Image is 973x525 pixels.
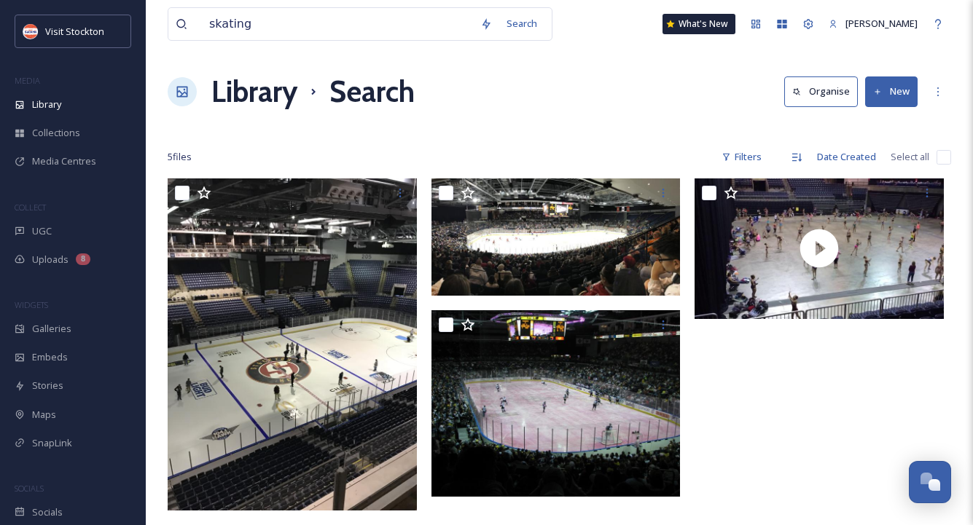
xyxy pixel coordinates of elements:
a: What's New [663,14,735,34]
div: Date Created [810,143,883,171]
button: New [865,76,918,106]
img: thumbnail [695,178,944,318]
a: Organise [784,76,865,106]
span: SnapLink [32,436,72,450]
span: Visit Stockton [45,25,104,38]
span: Library [32,98,61,111]
button: Organise [784,76,858,106]
img: IMG_0515.JPG [168,178,417,510]
input: Search your library [202,8,473,40]
span: Select all [891,150,929,164]
span: [PERSON_NAME] [845,17,918,30]
button: Open Chat [909,461,951,503]
span: Stories [32,379,63,392]
img: IMG_3623.JPG [431,178,681,296]
span: MEDIA [15,75,40,86]
div: Search [499,9,544,38]
div: 8 [76,253,90,265]
img: unnamed.jpeg [23,24,38,39]
span: UGC [32,224,52,238]
span: Embeds [32,350,68,364]
h1: Search [329,70,415,114]
span: Uploads [32,253,69,267]
a: Library [211,70,297,114]
span: Maps [32,408,56,422]
span: WIDGETS [15,299,48,310]
span: Socials [32,505,63,519]
img: Thunder Pink Night at Arena.jpg [431,310,681,497]
span: Galleries [32,322,71,336]
span: COLLECT [15,202,46,213]
a: [PERSON_NAME] [821,9,925,38]
span: Collections [32,126,80,140]
div: Filters [714,143,769,171]
span: SOCIALS [15,483,44,494]
span: 5 file s [168,150,192,164]
span: Media Centres [32,154,96,168]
